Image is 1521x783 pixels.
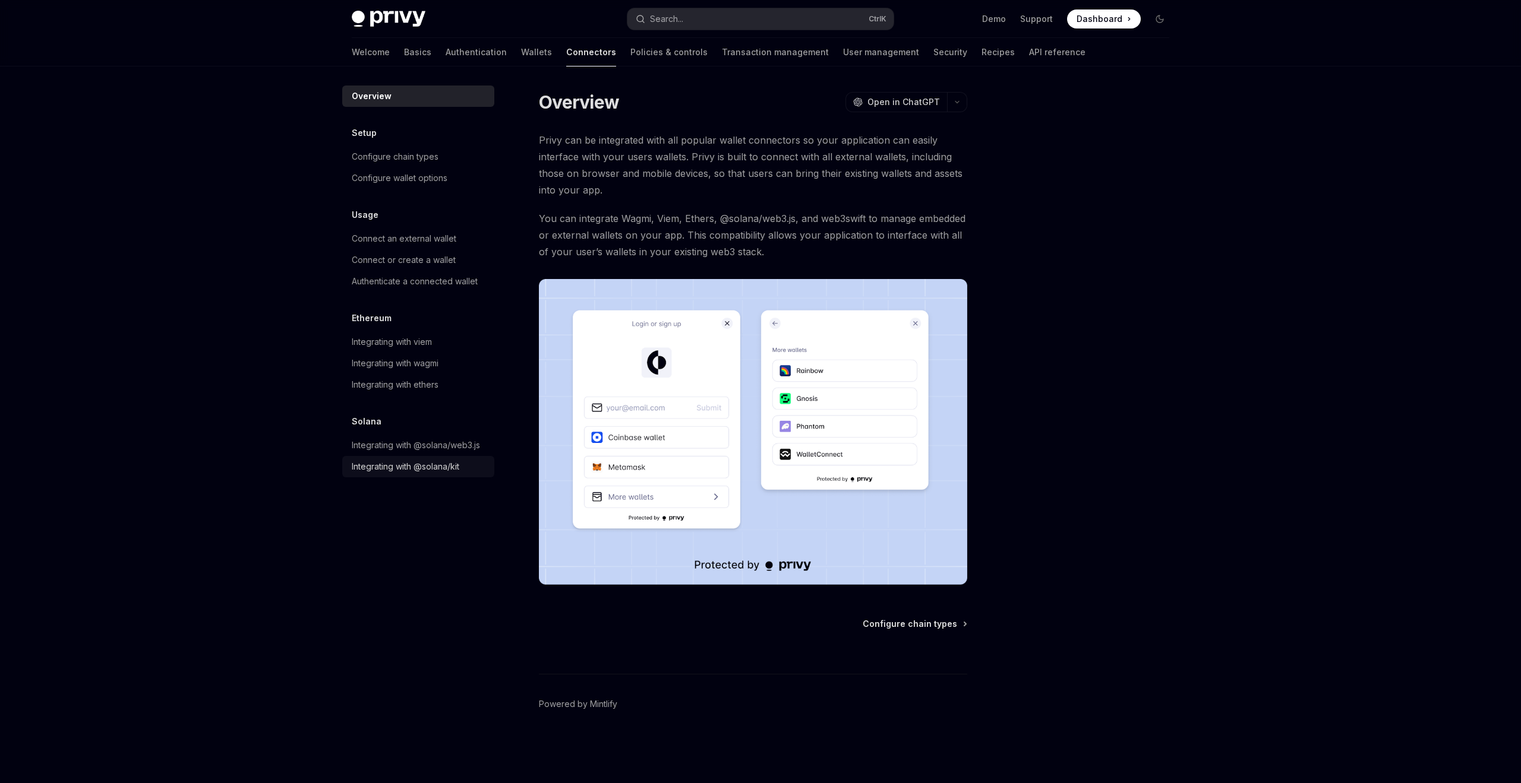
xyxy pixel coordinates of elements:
a: Configure chain types [342,146,494,167]
a: Transaction management [722,38,829,66]
div: Integrating with @solana/kit [352,459,459,474]
h5: Setup [352,126,377,140]
a: Powered by Mintlify [539,698,617,710]
div: Overview [352,89,392,103]
a: API reference [1029,38,1085,66]
a: Integrating with viem [342,331,494,353]
a: Recipes [982,38,1015,66]
div: Configure chain types [352,150,438,164]
a: Connectors [566,38,616,66]
div: Integrating with viem [352,335,432,349]
div: Connect or create a wallet [352,253,456,267]
span: Ctrl K [869,14,886,24]
button: Toggle dark mode [1150,9,1169,28]
div: Authenticate a connected wallet [352,274,478,289]
a: Integrating with ethers [342,374,494,395]
div: Integrating with ethers [352,378,438,392]
h5: Ethereum [352,311,392,325]
img: dark logo [352,11,425,27]
a: Dashboard [1067,9,1141,28]
a: Security [933,38,967,66]
span: Dashboard [1077,13,1122,25]
h1: Overview [539,91,619,113]
div: Search... [650,12,683,26]
a: Basics [404,38,431,66]
h5: Usage [352,208,378,222]
h5: Solana [352,414,381,429]
a: Connect an external wallet [342,228,494,249]
a: Support [1020,13,1053,25]
div: Connect an external wallet [352,232,456,246]
a: Configure chain types [863,618,966,630]
a: Configure wallet options [342,167,494,189]
div: Integrating with wagmi [352,356,438,370]
div: Configure wallet options [352,171,447,185]
a: Demo [982,13,1006,25]
span: Open in ChatGPT [867,96,940,108]
a: Integrating with wagmi [342,353,494,374]
a: Integrating with @solana/kit [342,456,494,477]
div: Integrating with @solana/web3.js [352,438,480,452]
a: Authentication [446,38,507,66]
span: Privy can be integrated with all popular wallet connectors so your application can easily interfa... [539,132,967,198]
a: Authenticate a connected wallet [342,271,494,292]
a: Policies & controls [630,38,708,66]
span: You can integrate Wagmi, Viem, Ethers, @solana/web3.js, and web3swift to manage embedded or exter... [539,210,967,260]
a: Wallets [521,38,552,66]
img: Connectors3 [539,279,967,585]
a: Integrating with @solana/web3.js [342,435,494,456]
a: Overview [342,85,494,107]
span: Configure chain types [863,618,957,630]
button: Open in ChatGPT [845,92,947,112]
a: Connect or create a wallet [342,249,494,271]
button: Search...CtrlK [627,8,894,30]
a: Welcome [352,38,390,66]
a: User management [843,38,919,66]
